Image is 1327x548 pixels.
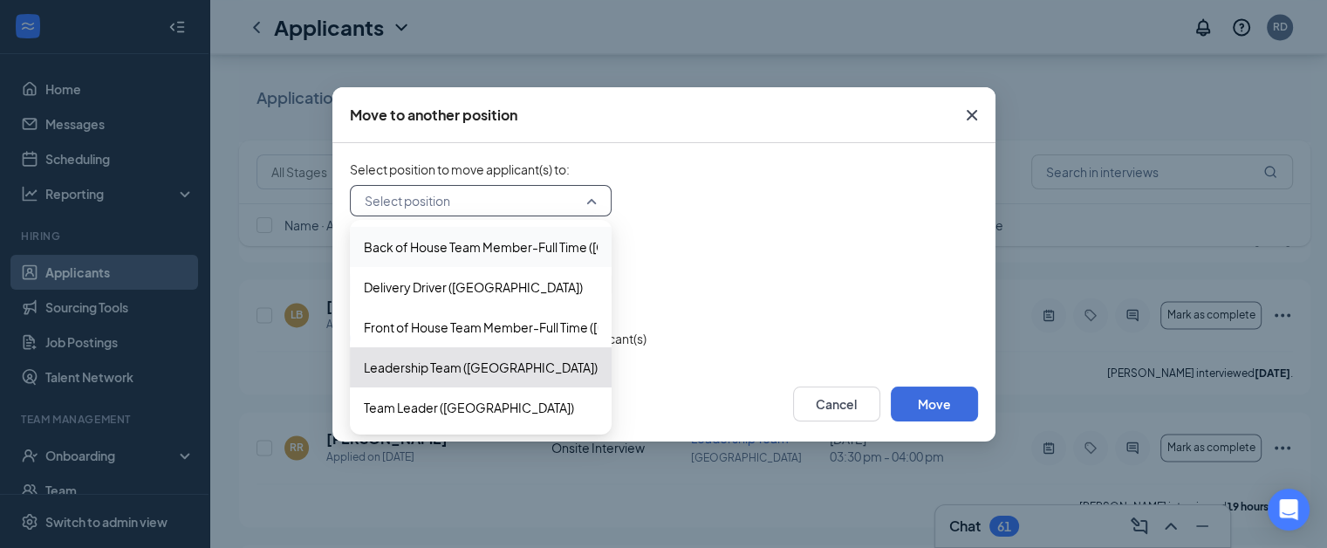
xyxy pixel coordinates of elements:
button: Cancel [793,387,880,421]
span: Back of House Team Member-Full Time ([GEOGRAPHIC_DATA]) [364,237,723,257]
span: Select stage to move applicant(s) to : [350,244,978,262]
span: Team Leader ([GEOGRAPHIC_DATA]) [364,398,574,417]
span: Select position to move applicant(s) to : [350,161,978,178]
div: Open Intercom Messenger [1268,489,1310,531]
button: Move [891,387,978,421]
span: Leadership Team ([GEOGRAPHIC_DATA]) [364,358,598,377]
svg: Cross [961,105,982,126]
span: Delivery Driver ([GEOGRAPHIC_DATA]) [364,277,583,297]
span: Front of House Team Member-Full Time ([GEOGRAPHIC_DATA]) [364,318,724,337]
div: Move to another position [350,106,517,125]
button: Close [948,87,995,143]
